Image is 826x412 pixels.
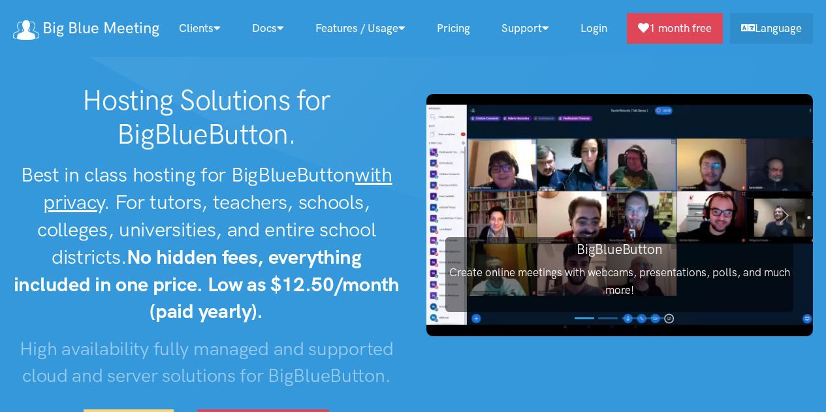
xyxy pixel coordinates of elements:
[163,14,236,42] a: Clients
[13,336,400,388] h3: High availability fully managed and supported cloud and server solutions for BigBlueButton.
[730,13,813,44] a: Language
[426,94,814,336] img: BigBlueButton screenshot
[14,245,400,324] strong: No hidden fees, everything included in one price. Low as $12.50/month (paid yearly).
[13,14,159,42] a: Big Blue Meeting
[236,14,300,42] a: Docs
[13,84,400,151] h1: Hosting Solutions for BigBlueButton.
[445,264,793,299] p: Create online meetings with webcams, presentations, polls, and much more!
[421,14,486,42] a: Pricing
[445,240,793,259] h3: BigBlueButton
[565,14,623,42] a: Login
[13,20,39,40] img: logo
[627,13,723,44] a: 1 month free
[486,14,565,42] a: Support
[300,14,421,42] a: Features / Usage
[13,161,400,325] h2: Best in class hosting for BigBlueButton . For tutors, teachers, schools, colleges, universities, ...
